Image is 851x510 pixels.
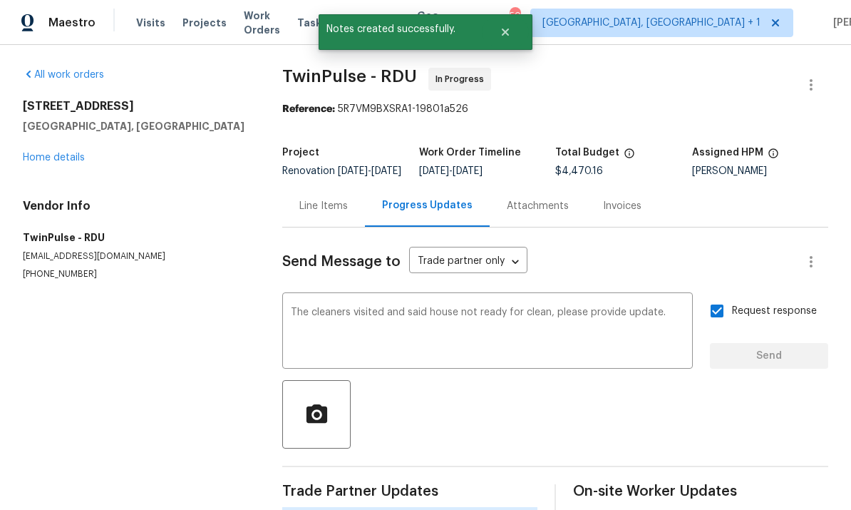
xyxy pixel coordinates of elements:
span: Send Message to [282,255,401,269]
h5: TwinPulse - RDU [23,230,248,245]
div: Invoices [603,199,641,213]
span: Tasks [297,18,327,28]
span: [DATE] [371,166,401,176]
span: Request response [732,304,817,319]
div: Attachments [507,199,569,213]
span: TwinPulse - RDU [282,68,417,85]
div: [PERSON_NAME] [692,166,829,176]
h5: Total Budget [555,148,619,158]
a: All work orders [23,70,104,80]
span: The total cost of line items that have been proposed by Opendoor. This sum includes line items th... [624,148,635,166]
div: 50 [510,9,520,23]
span: - [338,166,401,176]
h5: [GEOGRAPHIC_DATA], [GEOGRAPHIC_DATA] [23,119,248,133]
p: [PHONE_NUMBER] [23,268,248,280]
span: Visits [136,16,165,30]
span: In Progress [435,72,490,86]
div: Progress Updates [382,198,473,213]
textarea: The cleaners visited and said house not ready for clean, please provide update. [291,307,684,357]
span: [DATE] [453,166,483,176]
span: Renovation [282,166,401,176]
h2: [STREET_ADDRESS] [23,99,248,113]
span: Geo Assignments [417,9,485,37]
span: Notes created successfully. [319,14,482,44]
p: [EMAIL_ADDRESS][DOMAIN_NAME] [23,250,248,262]
h4: Vendor Info [23,199,248,213]
span: [GEOGRAPHIC_DATA], [GEOGRAPHIC_DATA] + 1 [542,16,760,30]
span: Trade Partner Updates [282,484,537,499]
h5: Work Order Timeline [419,148,521,158]
a: Home details [23,153,85,163]
span: Projects [182,16,227,30]
span: Maestro [48,16,96,30]
span: [DATE] [338,166,368,176]
h5: Project [282,148,319,158]
span: [DATE] [419,166,449,176]
span: - [419,166,483,176]
span: The hpm assigned to this work order. [768,148,779,166]
span: Work Orders [244,9,280,37]
h5: Assigned HPM [692,148,763,158]
button: Close [482,18,529,46]
div: Line Items [299,199,348,213]
span: $4,470.16 [555,166,603,176]
div: Trade partner only [409,250,527,274]
span: On-site Worker Updates [573,484,828,499]
b: Reference: [282,104,335,114]
div: 5R7VM9BXSRA1-19801a526 [282,102,828,116]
